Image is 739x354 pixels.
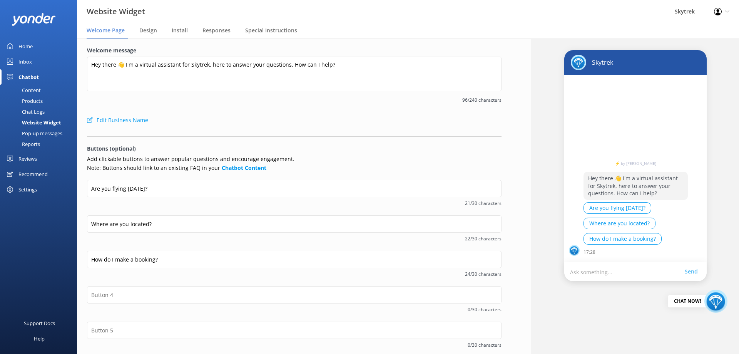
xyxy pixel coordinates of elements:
p: Skytrek [586,58,613,67]
div: Chatbot [18,69,39,85]
span: 21/30 characters [87,200,502,207]
button: Where are you located? [584,218,655,229]
img: chatbot-avatar [571,55,586,70]
a: Send [685,267,701,276]
label: Welcome message [87,46,502,55]
div: Chat Logs [5,106,45,117]
div: Content [5,85,41,96]
span: 24/30 characters [87,270,502,278]
a: Products [5,96,77,106]
div: Website Widget [5,117,61,128]
button: How do I make a booking? [584,233,662,245]
img: yonder-white-logo.png [12,13,56,26]
p: 17:28 [584,248,595,256]
a: Chat Logs [5,106,77,117]
button: Edit Business Name [87,112,148,128]
a: ⚡ by [PERSON_NAME] [584,161,688,165]
img: 605-1733366698.png [704,290,727,313]
div: Recommend [18,166,48,182]
div: Reports [5,139,40,149]
p: Add clickable buttons to answer popular questions and encourage engagement. Note: Buttons should ... [87,155,502,172]
div: Reviews [18,151,37,166]
div: Help [34,331,45,346]
div: Products [5,96,43,106]
a: Content [5,85,77,96]
input: Button 1 [87,180,502,197]
span: 22/30 characters [87,235,502,242]
input: Button 5 [87,322,502,339]
h3: Website Widget [87,5,145,18]
p: Ask something... [570,268,685,275]
p: Buttons (optional) [87,144,502,153]
div: Inbox [18,54,32,69]
img: chatbot-avatar [569,245,580,256]
button: Are you flying [DATE]? [584,202,651,214]
div: Support Docs [24,315,55,331]
span: Special Instructions [245,27,297,34]
input: Button 2 [87,215,502,233]
span: Responses [202,27,231,34]
a: Chatbot Content [222,164,266,171]
a: Website Widget [5,117,77,128]
div: Pop-up messages [5,128,62,139]
div: Chat now! [668,295,707,307]
span: Design [139,27,157,34]
span: 96/240 characters [87,96,502,104]
span: Install [172,27,188,34]
a: Pop-up messages [5,128,77,139]
div: Settings [18,182,37,197]
textarea: Hey there 👋 I'm a virtual assistant for Skytrek, here to answer your questions. How can I help? [87,57,502,91]
a: Reports [5,139,77,149]
p: Hey there 👋 I'm a virtual assistant for Skytrek, here to answer your questions. How can I help? [584,172,688,200]
div: Home [18,39,33,54]
span: 0/30 characters [87,306,502,313]
input: Button 3 [87,251,502,268]
input: Button 4 [87,286,502,304]
span: Welcome Page [87,27,125,34]
span: 0/30 characters [87,341,502,349]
